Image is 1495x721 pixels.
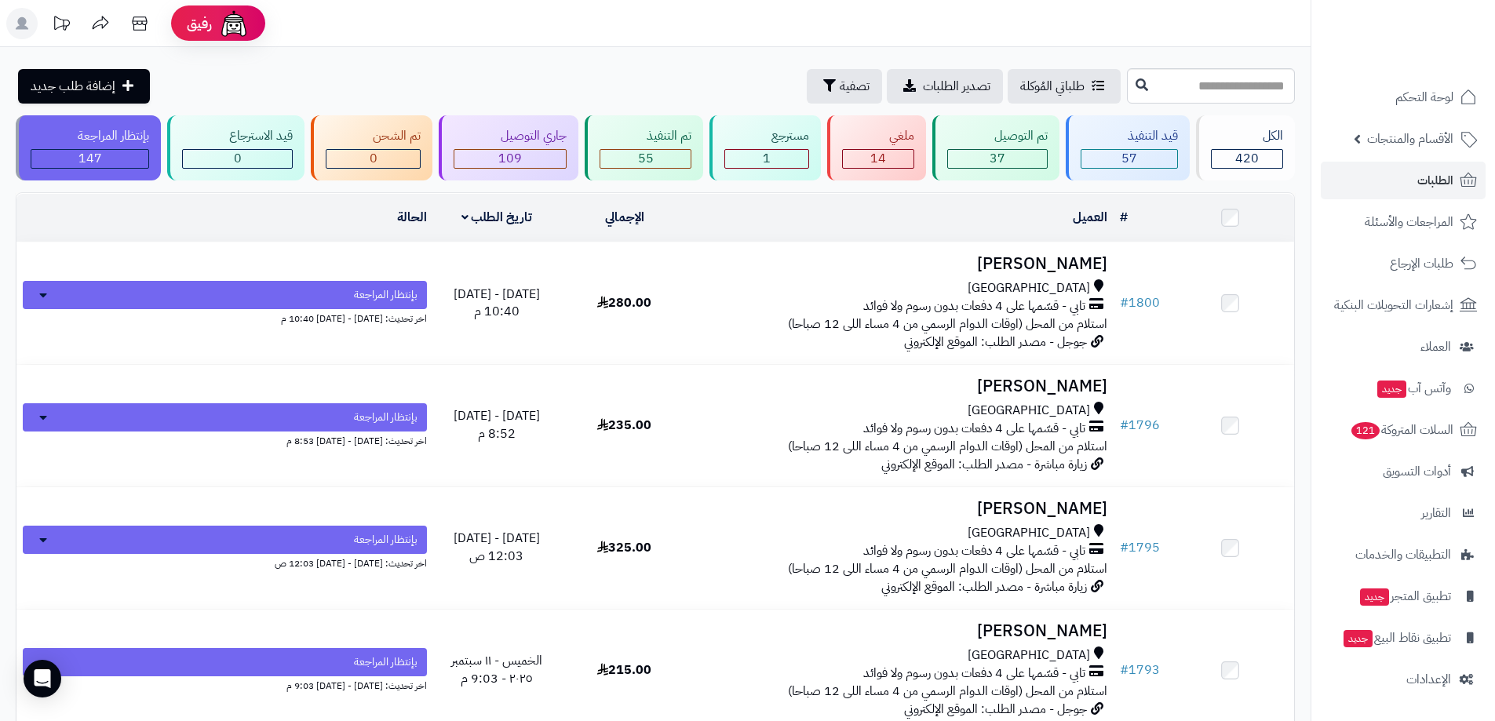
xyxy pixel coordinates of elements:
span: تطبيق نقاط البيع [1342,627,1451,649]
div: اخر تحديث: [DATE] - [DATE] 8:53 م [23,432,427,448]
span: 147 [78,149,102,168]
span: [DATE] - [DATE] 10:40 م [454,285,540,322]
span: العملاء [1420,336,1451,358]
a: بإنتظار المراجعة 147 [13,115,164,180]
span: تصدير الطلبات [923,77,990,96]
span: 215.00 [597,661,651,679]
span: زيارة مباشرة - مصدر الطلب: الموقع الإلكتروني [881,455,1087,474]
a: #1800 [1120,293,1160,312]
div: اخر تحديث: [DATE] - [DATE] 9:03 م [23,676,427,693]
div: اخر تحديث: [DATE] - [DATE] 12:03 ص [23,554,427,570]
a: تم التوصيل 37 [929,115,1063,180]
span: 280.00 [597,293,651,312]
img: logo-2.png [1388,39,1480,72]
a: تطبيق نقاط البيعجديد [1321,619,1486,657]
span: # [1120,538,1129,557]
a: تصدير الطلبات [887,69,1003,104]
a: قيد التنفيذ 57 [1063,115,1193,180]
span: # [1120,661,1129,679]
a: الحالة [397,208,427,227]
a: إشعارات التحويلات البنكية [1321,286,1486,324]
span: [GEOGRAPHIC_DATA] [968,646,1090,665]
span: تصفية [840,77,870,96]
a: العميل [1073,208,1107,227]
a: طلباتي المُوكلة [1008,69,1121,104]
a: وآتس آبجديد [1321,370,1486,407]
a: تاريخ الطلب [461,208,533,227]
a: إضافة طلب جديد [18,69,150,104]
div: اخر تحديث: [DATE] - [DATE] 10:40 م [23,309,427,326]
a: الإعدادات [1321,661,1486,698]
a: جاري التوصيل 109 [436,115,582,180]
div: تم الشحن [326,127,421,145]
span: [DATE] - [DATE] 8:52 م [454,406,540,443]
span: طلباتي المُوكلة [1020,77,1085,96]
span: # [1120,416,1129,435]
a: #1795 [1120,538,1160,557]
a: تحديثات المنصة [42,8,81,43]
span: # [1120,293,1129,312]
span: 0 [234,149,242,168]
div: 37 [948,150,1047,168]
span: وآتس آب [1376,377,1451,399]
span: تابي - قسّمها على 4 دفعات بدون رسوم ولا فوائد [863,297,1085,315]
a: الكل420 [1193,115,1298,180]
span: رفيق [187,14,212,33]
a: تم التنفيذ 55 [582,115,706,180]
span: تابي - قسّمها على 4 دفعات بدون رسوم ولا فوائد [863,665,1085,683]
h3: [PERSON_NAME] [695,255,1107,273]
a: الطلبات [1321,162,1486,199]
span: 37 [990,149,1005,168]
div: 57 [1081,150,1177,168]
div: تم التنفيذ [600,127,691,145]
a: المراجعات والأسئلة [1321,203,1486,241]
h3: [PERSON_NAME] [695,377,1107,395]
span: جديد [1377,381,1406,398]
span: بإنتظار المراجعة [354,654,418,670]
span: الخميس - ١١ سبتمبر ٢٠٢٥ - 9:03 م [451,651,542,688]
div: الكل [1211,127,1283,145]
div: 0 [183,150,292,168]
div: مسترجع [724,127,809,145]
span: الإعدادات [1406,668,1451,690]
span: 109 [498,149,522,168]
a: تم الشحن 0 [308,115,436,180]
div: قيد التنفيذ [1081,127,1178,145]
div: تم التوصيل [947,127,1048,145]
a: تطبيق المتجرجديد [1321,577,1486,615]
span: 235.00 [597,416,651,435]
span: زيارة مباشرة - مصدر الطلب: الموقع الإلكتروني [881,577,1087,596]
span: 325.00 [597,538,651,557]
a: التطبيقات والخدمات [1321,536,1486,574]
div: 14 [843,150,913,168]
span: 121 [1351,422,1380,439]
div: قيد الاسترجاع [182,127,293,145]
div: 55 [600,150,691,168]
div: ملغي [842,127,914,145]
span: السلات المتروكة [1350,419,1453,441]
div: 1 [725,150,808,168]
span: استلام من المحل (اوقات الدوام الرسمي من 4 مساء اللى 12 صباحا) [788,315,1107,333]
span: طلبات الإرجاع [1390,253,1453,275]
span: إشعارات التحويلات البنكية [1334,294,1453,316]
span: التطبيقات والخدمات [1355,544,1451,566]
div: Open Intercom Messenger [24,660,61,697]
span: 420 [1235,149,1259,168]
span: جوجل - مصدر الطلب: الموقع الإلكتروني [904,700,1087,719]
span: بإنتظار المراجعة [354,532,418,548]
a: #1793 [1120,661,1160,679]
span: تابي - قسّمها على 4 دفعات بدون رسوم ولا فوائد [863,420,1085,438]
span: تابي - قسّمها على 4 دفعات بدون رسوم ولا فوائد [863,542,1085,560]
span: استلام من المحل (اوقات الدوام الرسمي من 4 مساء اللى 12 صباحا) [788,682,1107,701]
a: العملاء [1321,328,1486,366]
a: لوحة التحكم [1321,78,1486,116]
a: الإجمالي [605,208,644,227]
span: 55 [638,149,654,168]
span: [GEOGRAPHIC_DATA] [968,524,1090,542]
a: أدوات التسويق [1321,453,1486,490]
span: جديد [1360,588,1389,606]
a: #1796 [1120,416,1160,435]
a: طلبات الإرجاع [1321,245,1486,282]
span: استلام من المحل (اوقات الدوام الرسمي من 4 مساء اللى 12 صباحا) [788,559,1107,578]
span: الأقسام والمنتجات [1367,128,1453,150]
